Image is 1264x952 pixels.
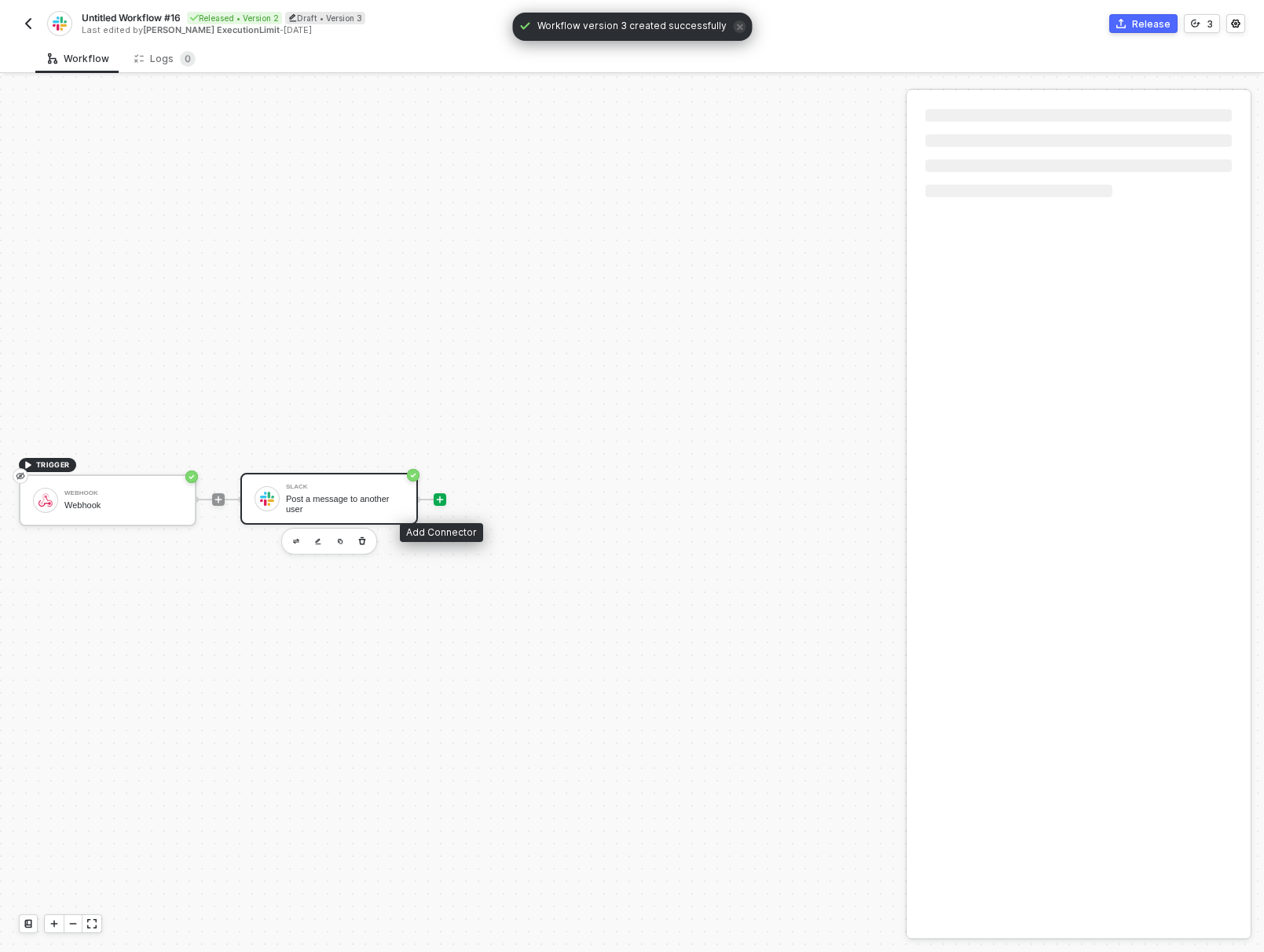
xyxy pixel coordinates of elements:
span: icon-success-page [185,471,198,483]
span: icon-expand [87,919,97,928]
sup: 0 [180,51,196,67]
div: Webhook [64,490,182,496]
span: icon-success-page [407,469,420,481]
span: eye-invisible [16,470,25,482]
button: Release [1109,14,1178,33]
div: Release [1132,17,1171,31]
div: Webhook [64,500,182,511]
span: icon-commerce [1116,19,1126,28]
img: integration-icon [53,16,66,31]
span: icon-play [214,495,223,504]
div: Workflow [48,53,109,65]
span: icon-close [733,20,746,33]
button: 3 [1184,14,1220,33]
span: icon-settings [1231,19,1240,28]
div: Add Connector [400,523,483,542]
img: copy-block [337,538,343,544]
span: Workflow version 3 created successfully [537,19,727,35]
img: edit-cred [315,538,321,545]
button: edit-cred [287,532,306,551]
img: icon [260,492,274,506]
span: [PERSON_NAME] ExecutionLimit [143,24,280,35]
span: icon-edit [288,13,297,22]
button: back [19,14,38,33]
button: edit-cred [309,532,328,551]
img: icon [38,493,53,507]
span: icon-check [518,20,531,32]
div: Post a message to another user [286,494,404,514]
button: copy-block [331,532,350,551]
div: Draft • Version 3 [285,12,365,24]
div: Last edited by - [DATE] [82,24,631,36]
span: icon-minus [68,919,78,928]
div: Released • Version 2 [187,12,282,24]
span: Untitled Workflow #16 [82,11,181,24]
span: icon-play [435,495,445,504]
div: Logs [134,51,196,67]
span: TRIGGER [36,459,70,471]
img: back [22,17,35,30]
div: 3 [1207,17,1213,31]
div: Slack [286,484,404,490]
img: edit-cred [293,539,299,544]
span: icon-play [24,460,33,470]
span: icon-play [49,919,59,928]
span: icon-versioning [1191,19,1200,28]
